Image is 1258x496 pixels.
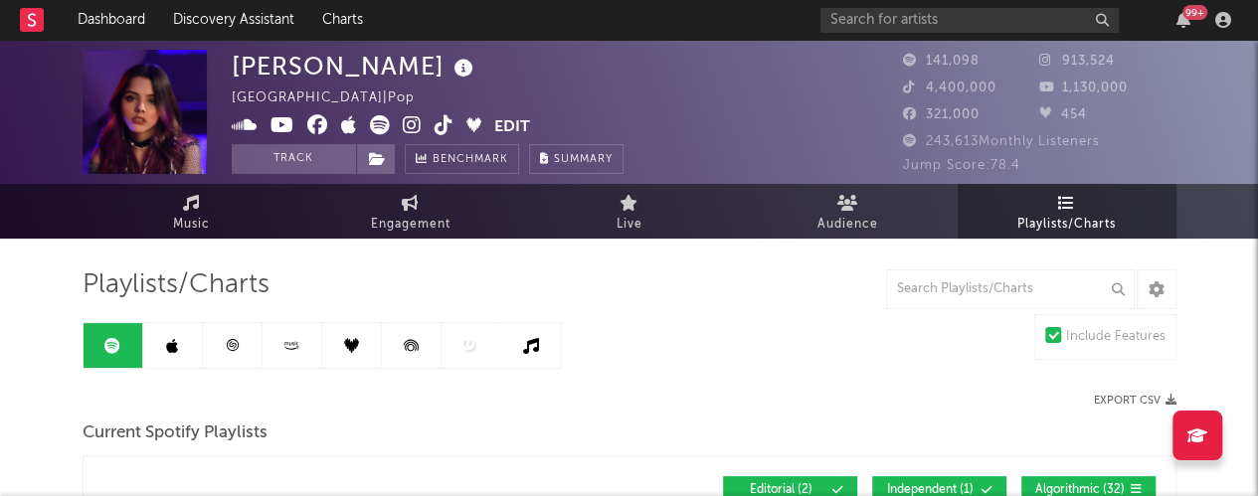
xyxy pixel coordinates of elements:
div: [PERSON_NAME] [232,50,478,83]
span: Engagement [371,213,450,237]
a: Playlists/Charts [958,184,1176,239]
span: Music [173,213,210,237]
div: [GEOGRAPHIC_DATA] | Pop [232,86,438,110]
a: Benchmark [405,144,519,174]
span: Live [617,213,642,237]
span: Playlists/Charts [83,273,270,297]
div: 99 + [1182,5,1207,20]
button: Export CSV [1094,395,1176,407]
span: Summary [554,154,613,165]
span: Current Spotify Playlists [83,421,268,445]
span: 141,098 [903,55,980,68]
span: 321,000 [903,108,980,121]
input: Search Playlists/Charts [886,269,1135,309]
a: Music [83,184,301,239]
span: Independent ( 1 ) [885,484,977,496]
span: Playlists/Charts [1017,213,1116,237]
a: Engagement [301,184,520,239]
span: Editorial ( 2 ) [736,484,827,496]
input: Search for artists [820,8,1119,33]
button: Summary [529,144,624,174]
span: 454 [1039,108,1087,121]
button: Track [232,144,356,174]
span: Jump Score: 78.4 [903,159,1020,172]
span: Algorithmic ( 32 ) [1034,484,1126,496]
span: 243,613 Monthly Listeners [903,135,1100,148]
div: Include Features [1066,325,1166,349]
button: Edit [494,115,530,140]
span: Audience [817,213,878,237]
span: 4,400,000 [903,82,996,94]
button: 99+ [1176,12,1190,28]
span: 1,130,000 [1039,82,1128,94]
span: Benchmark [433,148,508,172]
a: Audience [739,184,958,239]
a: Live [520,184,739,239]
span: 913,524 [1039,55,1115,68]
